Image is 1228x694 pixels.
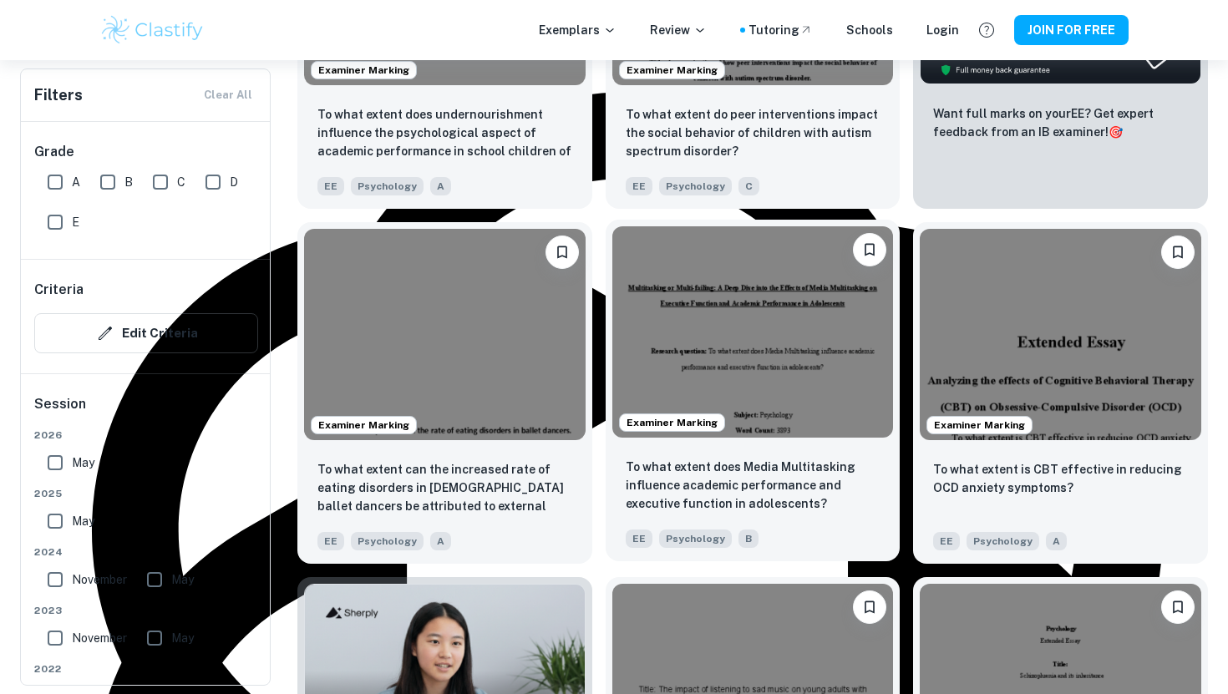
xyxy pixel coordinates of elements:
span: 2023 [34,603,258,618]
span: 2026 [34,428,258,443]
span: Psychology [351,532,424,550]
p: To what extent does Media Multitasking influence academic performance and executive function in a... [626,458,880,513]
span: EE [317,532,344,550]
span: A [430,177,451,195]
h6: Grade [34,142,258,162]
img: Clastify logo [99,13,206,47]
span: Psychology [659,529,732,548]
button: Please log in to bookmark exemplars [1161,590,1195,624]
span: 2022 [34,661,258,676]
a: Examiner MarkingPlease log in to bookmark exemplarsTo what extent does Media Multitasking influen... [606,222,901,563]
span: C [177,173,185,191]
span: November [72,570,127,589]
span: EE [626,177,652,195]
span: Examiner Marking [620,63,724,78]
a: Login [926,21,959,39]
button: JOIN FOR FREE [1014,15,1129,45]
span: 2025 [34,486,258,501]
span: May [171,629,194,647]
span: C [738,177,759,195]
p: To what extent do peer interventions impact the social behavior of children with autism spectrum ... [626,105,880,160]
p: To what extent does undernourishment influence the psychological aspect of academic performance i... [317,105,572,162]
span: 2024 [34,545,258,560]
p: Want full marks on your EE ? Get expert feedback from an IB examiner! [933,104,1188,141]
span: Psychology [659,177,732,195]
span: EE [317,177,344,195]
span: Psychology [351,177,424,195]
button: Help and Feedback [972,16,1001,44]
span: Examiner Marking [620,415,724,430]
a: Examiner MarkingPlease log in to bookmark exemplarsTo what extent can the increased rate of eatin... [297,222,592,563]
p: Review [650,21,707,39]
span: Examiner Marking [312,63,416,78]
img: Psychology EE example thumbnail: To what extent does Media Multitasking i [612,226,894,437]
span: November [72,629,127,647]
span: A [72,173,80,191]
a: Examiner MarkingPlease log in to bookmark exemplarsTo what extent is CBT effective in reducing OC... [913,222,1208,563]
img: Psychology EE example thumbnail: To what extent is CBT effective in reduc [920,229,1201,439]
button: Please log in to bookmark exemplars [853,590,886,624]
button: Please log in to bookmark exemplars [1161,236,1195,269]
button: Edit Criteria [34,313,258,353]
span: A [1046,532,1067,550]
span: B [124,173,133,191]
span: EE [626,529,652,548]
span: E [72,213,79,231]
span: B [738,529,759,548]
span: 🎯 [1109,125,1123,139]
img: Psychology EE example thumbnail: To what extent can the increased rate of [304,229,586,439]
span: May [72,453,94,472]
h6: Filters [34,84,83,107]
p: To what extent can the increased rate of eating disorders in female ballet dancers be attributed ... [317,460,572,517]
span: D [230,173,238,191]
button: Please log in to bookmark exemplars [853,233,886,266]
a: Schools [846,21,893,39]
button: Please log in to bookmark exemplars [545,236,579,269]
span: May [72,512,94,530]
h6: Session [34,394,258,428]
span: Examiner Marking [927,418,1032,433]
p: Exemplars [539,21,617,39]
span: Examiner Marking [312,418,416,433]
p: To what extent is CBT effective in reducing OCD anxiety symptoms? [933,460,1188,497]
span: EE [933,532,960,550]
span: A [430,532,451,550]
a: Tutoring [748,21,813,39]
span: May [171,570,194,589]
span: Psychology [967,532,1039,550]
h6: Criteria [34,280,84,300]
